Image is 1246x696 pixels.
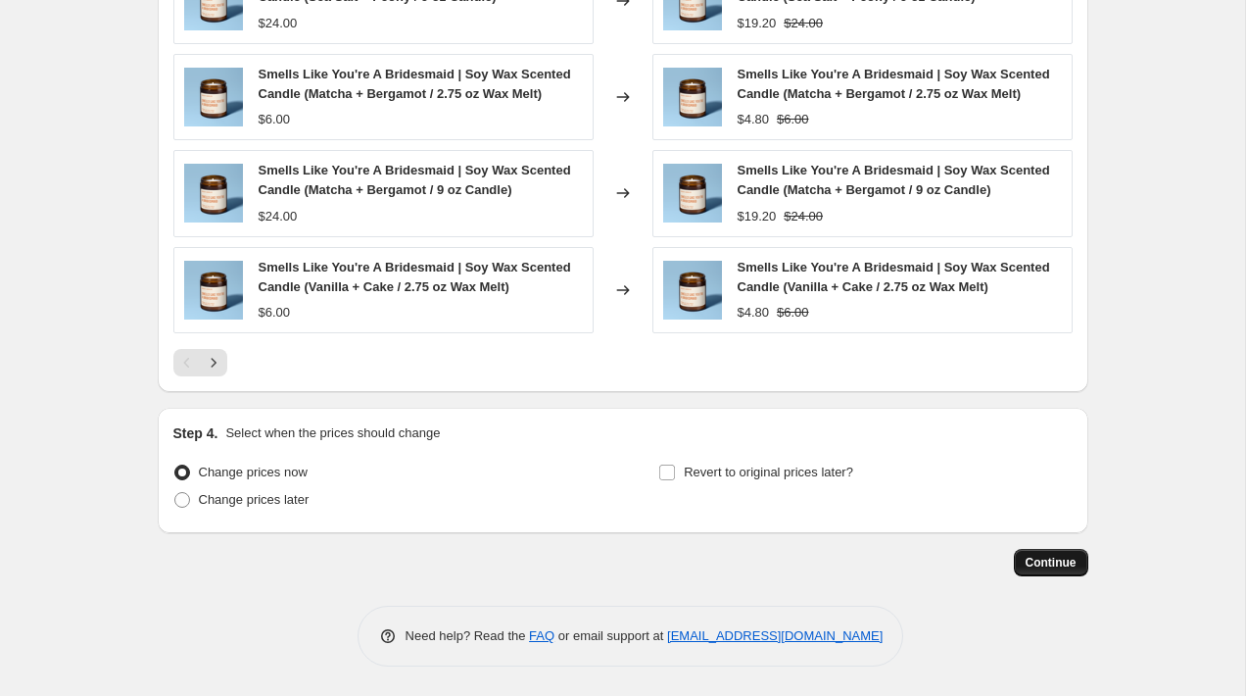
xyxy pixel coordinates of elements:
div: $4.80 [738,303,770,323]
button: Next [200,349,227,376]
img: You_re_a_Bridesmaid_1_80x.png [184,164,243,223]
strike: $24.00 [784,207,823,226]
div: $19.20 [738,207,777,226]
span: Smells Like You're A Bridesmaid | Soy Wax Scented Candle (Matcha + Bergamot / 2.75 oz Wax Melt) [738,67,1050,101]
span: Revert to original prices later? [684,465,853,479]
div: $4.80 [738,110,770,129]
a: [EMAIL_ADDRESS][DOMAIN_NAME] [667,628,883,643]
img: You_re_a_Bridesmaid_1_80x.png [663,164,722,223]
span: Need help? Read the [406,628,530,643]
strike: $6.00 [777,110,809,129]
h2: Step 4. [173,423,218,443]
span: Change prices now [199,465,308,479]
span: Change prices later [199,492,310,507]
p: Select when the prices should change [225,423,440,443]
img: You_re_a_Bridesmaid_1_80x.png [184,261,243,320]
nav: Pagination [173,349,227,376]
div: $6.00 [259,303,291,323]
span: Smells Like You're A Bridesmaid | Soy Wax Scented Candle (Matcha + Bergamot / 9 oz Candle) [259,163,571,197]
span: Smells Like You're A Bridesmaid | Soy Wax Scented Candle (Vanilla + Cake / 2.75 oz Wax Melt) [259,260,571,294]
img: You_re_a_Bridesmaid_1_80x.png [184,68,243,126]
span: or email support at [554,628,667,643]
img: You_re_a_Bridesmaid_1_80x.png [663,68,722,126]
span: Smells Like You're A Bridesmaid | Soy Wax Scented Candle (Matcha + Bergamot / 9 oz Candle) [738,163,1050,197]
strike: $6.00 [777,303,809,323]
strike: $24.00 [784,14,823,33]
span: Continue [1026,555,1077,571]
div: $24.00 [259,207,298,226]
div: $19.20 [738,14,777,33]
div: $24.00 [259,14,298,33]
div: $6.00 [259,110,291,129]
span: Smells Like You're A Bridesmaid | Soy Wax Scented Candle (Vanilla + Cake / 2.75 oz Wax Melt) [738,260,1050,294]
span: Smells Like You're A Bridesmaid | Soy Wax Scented Candle (Matcha + Bergamot / 2.75 oz Wax Melt) [259,67,571,101]
a: FAQ [529,628,554,643]
button: Continue [1014,549,1088,576]
img: You_re_a_Bridesmaid_1_80x.png [663,261,722,320]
